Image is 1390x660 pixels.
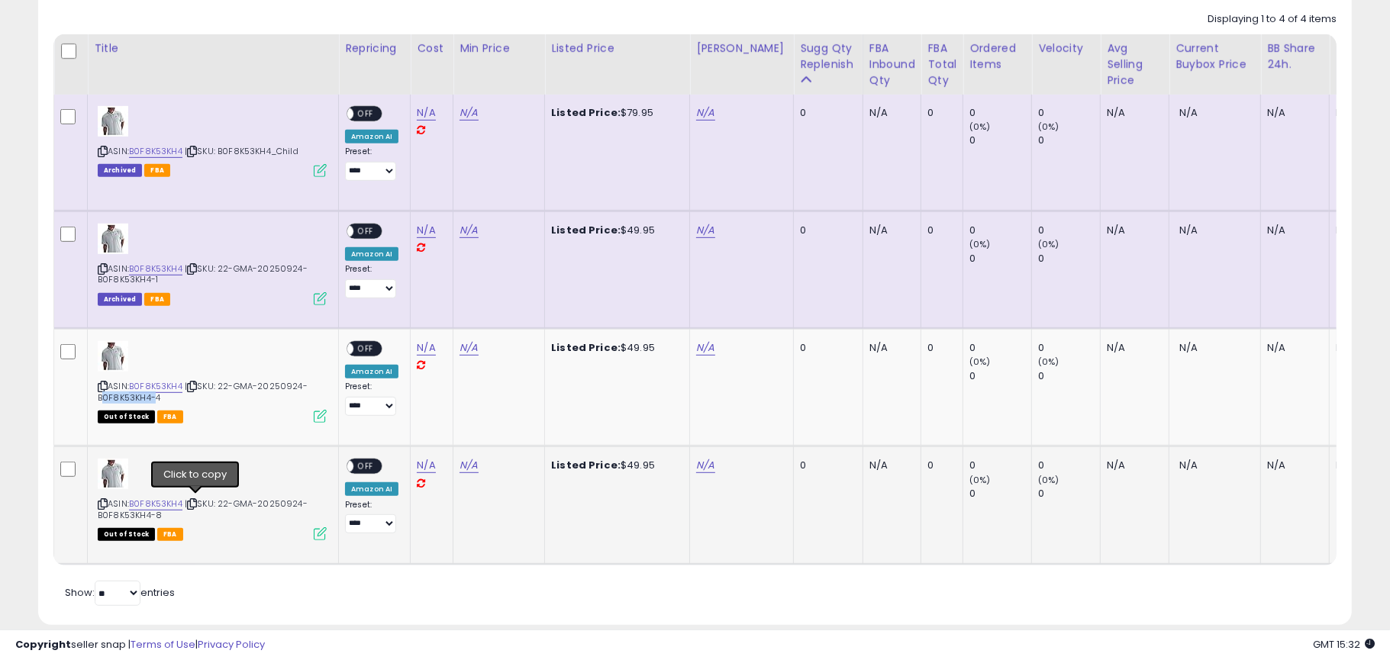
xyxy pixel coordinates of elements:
[98,341,327,421] div: ASIN:
[1038,369,1100,383] div: 0
[969,487,1031,501] div: 0
[1176,40,1254,72] div: Current Buybox Price
[800,341,851,355] div: 0
[129,262,182,275] a: B0F8K53KH4
[1038,224,1100,237] div: 0
[131,637,195,652] a: Terms of Use
[353,343,378,356] span: OFF
[551,341,678,355] div: $49.95
[353,460,378,473] span: OFF
[98,224,128,254] img: 41Z52ZiPuSL._SL40_.jpg
[98,497,308,520] span: | SKU: 22-GMA-20250924-B0F8K53KH4-8
[98,341,128,372] img: 41Z52ZiPuSL._SL40_.jpg
[417,458,435,473] a: N/A
[1107,106,1157,120] div: N/A
[696,105,714,121] a: N/A
[157,410,183,423] span: FBA
[345,482,398,496] div: Amazon AI
[551,223,621,237] b: Listed Price:
[1267,341,1317,355] div: N/A
[98,528,155,541] span: All listings that are currently out of stock and unavailable for purchase on Amazon
[800,106,851,120] div: 0
[1107,40,1163,89] div: Avg Selling Price
[1038,487,1100,501] div: 0
[460,105,478,121] a: N/A
[869,106,910,120] div: N/A
[696,223,714,238] a: N/A
[927,106,951,120] div: 0
[345,40,404,56] div: Repricing
[1179,223,1198,237] span: N/A
[98,293,142,306] span: Listings that have been deleted from Seller Central
[969,474,991,486] small: (0%)
[345,146,398,181] div: Preset:
[869,341,910,355] div: N/A
[98,459,327,539] div: ASIN:
[969,224,1031,237] div: 0
[1107,224,1157,237] div: N/A
[927,341,951,355] div: 0
[800,224,851,237] div: 0
[460,340,478,356] a: N/A
[1038,474,1059,486] small: (0%)
[129,497,182,510] a: B0F8K53KH4
[927,40,956,89] div: FBA Total Qty
[98,164,142,177] span: Listings that have been deleted from Seller Central
[1038,459,1100,472] div: 0
[551,40,683,56] div: Listed Price
[417,340,435,356] a: N/A
[1038,238,1059,250] small: (0%)
[98,224,327,304] div: ASIN:
[1267,106,1317,120] div: N/A
[1038,134,1100,147] div: 0
[969,121,991,133] small: (0%)
[969,369,1031,383] div: 0
[869,459,910,472] div: N/A
[1038,341,1100,355] div: 0
[794,34,863,95] th: Please note that this number is a calculation based on your required days of coverage and your ve...
[129,380,182,393] a: B0F8K53KH4
[969,356,991,368] small: (0%)
[1107,341,1157,355] div: N/A
[696,340,714,356] a: N/A
[969,106,1031,120] div: 0
[417,105,435,121] a: N/A
[969,341,1031,355] div: 0
[551,106,678,120] div: $79.95
[1107,459,1157,472] div: N/A
[98,106,327,175] div: ASIN:
[869,224,910,237] div: N/A
[969,134,1031,147] div: 0
[551,224,678,237] div: $49.95
[144,293,170,306] span: FBA
[345,130,398,143] div: Amazon AI
[969,459,1031,472] div: 0
[98,459,128,489] img: 41Z52ZiPuSL._SL40_.jpg
[551,340,621,355] b: Listed Price:
[345,264,398,298] div: Preset:
[65,585,175,600] span: Show: entries
[345,500,398,534] div: Preset:
[969,252,1031,266] div: 0
[345,365,398,378] div: Amazon AI
[696,458,714,473] a: N/A
[1179,458,1198,472] span: N/A
[1208,12,1337,27] div: Displaying 1 to 4 of 4 items
[460,223,478,238] a: N/A
[551,105,621,120] b: Listed Price:
[927,459,951,472] div: 0
[1179,340,1198,355] span: N/A
[98,410,155,423] span: All listings that are currently out of stock and unavailable for purchase on Amazon
[551,459,678,472] div: $49.95
[460,40,538,56] div: Min Price
[353,108,378,121] span: OFF
[144,164,170,177] span: FBA
[129,145,182,158] a: B0F8K53KH4
[460,458,478,473] a: N/A
[198,637,265,652] a: Privacy Policy
[15,637,71,652] strong: Copyright
[353,225,378,238] span: OFF
[157,528,183,541] span: FBA
[800,40,856,72] div: Sugg Qty Replenish
[1179,105,1198,120] span: N/A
